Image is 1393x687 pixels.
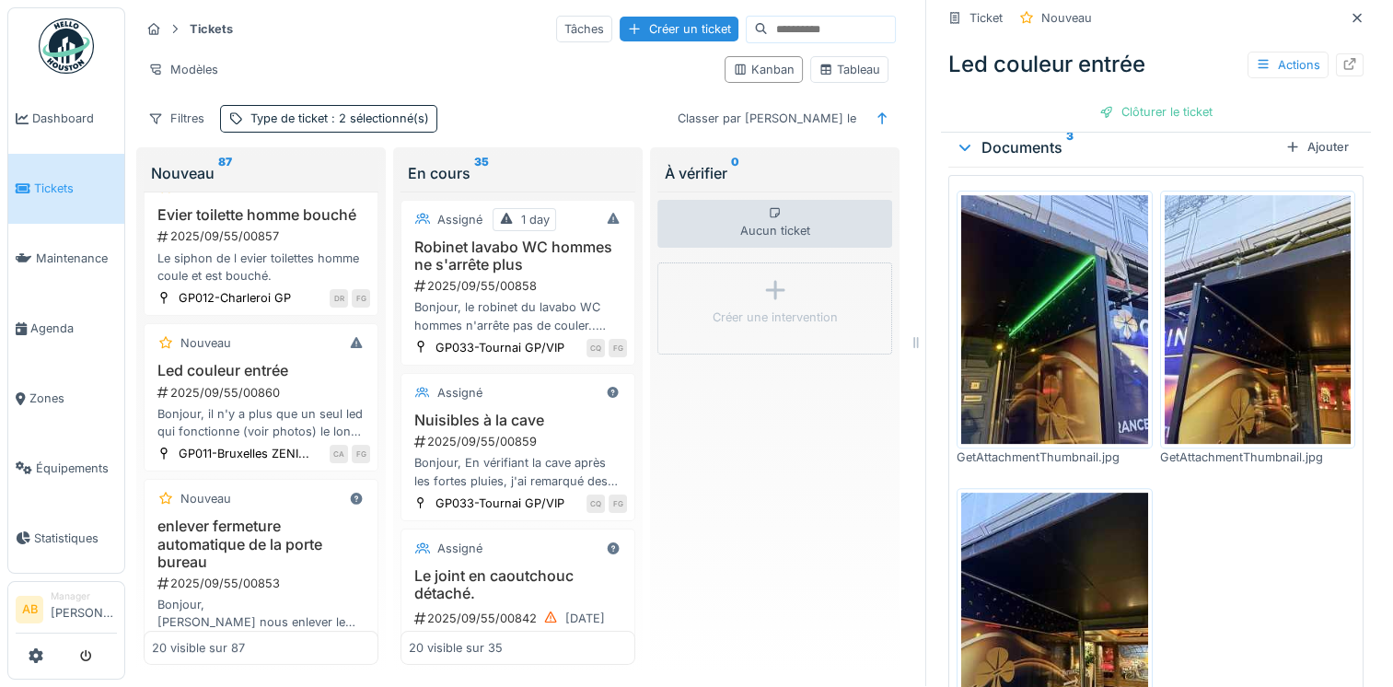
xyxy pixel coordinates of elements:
div: CQ [586,495,605,513]
div: Créer un ticket [620,17,738,41]
div: FG [609,495,627,513]
div: Nouveau [1041,9,1092,27]
a: Tickets [8,154,124,224]
h3: Nuisibles à la cave [409,412,627,429]
li: AB [16,596,43,623]
span: Maintenance [36,250,117,267]
span: Agenda [30,320,117,337]
div: GetAttachmentThumbnail.jpg [1160,448,1356,466]
div: Tâches [556,16,612,42]
div: Tableau [818,61,880,78]
div: Kanban [733,61,795,78]
h3: Le joint en caoutchouc détaché. [409,567,627,602]
div: Le siphon de l evier toilettes homme coule et est bouché. [152,250,370,285]
div: GetAttachmentThumbnail.jpg [957,448,1153,466]
span: Zones [29,390,117,407]
a: Zones [8,364,124,434]
sup: 87 [218,162,232,184]
div: Modèles [140,56,226,83]
div: GP012-Charleroi GP [179,289,291,307]
div: Nouveau [180,490,231,507]
div: 2025/09/55/00853 [156,575,370,592]
div: Type de ticket [250,110,429,127]
div: GP033-Tournai GP/VIP [435,339,564,356]
a: Maintenance [8,224,124,294]
div: Led couleur entrée [941,41,1371,88]
div: Ticket [969,9,1003,27]
div: CQ [586,339,605,357]
h3: Led couleur entrée [152,362,370,379]
div: Aucun ticket [657,200,892,248]
div: FG [609,339,627,357]
div: Bonjour, il n'y a plus que un seul led qui fonctionne (voir photos) le long des entrée [152,405,370,440]
sup: 0 [731,162,739,184]
span: : 2 sélectionné(s) [328,111,429,125]
div: Manager [51,589,117,603]
div: DR [330,289,348,308]
div: 20 visible sur 35 [409,639,503,657]
div: Créer une intervention [713,309,838,326]
div: 20 visible sur 87 [152,639,245,657]
li: [PERSON_NAME] [51,589,117,629]
div: Bonjour, [PERSON_NAME] nous enlever le dispositif( bras articulé) de fermeture automatique de la ... [152,596,370,631]
h3: enlever fermeture automatique de la porte bureau [152,518,370,571]
span: Équipements [36,460,117,477]
div: Classer par [PERSON_NAME] le [669,105,865,132]
div: 2025/09/55/00858 [412,277,627,295]
img: jxecpdu89524rd6xatx8idgqu1sh [1165,195,1352,444]
a: Équipements [8,433,124,503]
div: À vérifier [665,162,885,184]
div: CA [330,445,348,463]
div: Bonjour, le robinet du lavabo WC hommes n'arrête pas de couler.. nous avons été inondé dans les W... [409,298,627,333]
div: Clôturer le ticket [1092,99,1220,124]
div: Bonjour, En vérifiant la cave après les fortes pluies, j'ai remarqué des excréments de nuisibles.... [409,454,627,489]
img: Badge_color-CXgf-gQk.svg [39,18,94,74]
div: Documents [956,136,1278,158]
div: Assigné [437,211,482,228]
div: 2025/09/55/00860 [156,384,370,402]
div: GP011-Bruxelles ZENI... [179,445,309,462]
div: Assigné [437,540,482,557]
div: Actions [1248,52,1329,78]
div: GP033-Tournai GP/VIP [435,495,564,512]
div: FG [352,445,370,463]
div: 2025/09/55/00842 [412,607,627,630]
span: Tickets [34,180,117,197]
a: AB Manager[PERSON_NAME] [16,589,117,634]
div: Nouveau [151,162,371,184]
div: 2025/09/55/00859 [412,433,627,450]
span: Dashboard [32,110,117,127]
a: Statistiques [8,503,124,573]
div: Nouveau [180,334,231,352]
strong: Tickets [182,20,240,38]
div: En cours [408,162,628,184]
span: Statistiques [34,530,117,547]
img: 3y7kv55ligcu2cbo29dmg1k83bhh [961,195,1148,444]
a: Agenda [8,294,124,364]
div: Assigné [437,384,482,402]
h3: Robinet lavabo WC hommes ne s'arrête plus [409,239,627,274]
sup: 3 [1066,136,1074,158]
a: Dashboard [8,84,124,154]
div: Filtres [140,105,213,132]
div: [DATE] [565,610,605,627]
div: 1 day [521,211,550,228]
div: 2025/09/55/00857 [156,227,370,245]
h3: Evier toilette homme bouché [152,206,370,224]
div: Ajouter [1278,134,1356,159]
div: FG [352,289,370,308]
sup: 35 [474,162,489,184]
